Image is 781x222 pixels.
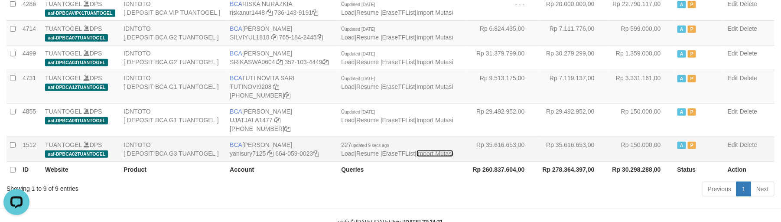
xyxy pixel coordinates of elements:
a: TUANTOGEL [45,75,82,82]
a: Delete [740,0,757,7]
span: aaf-DPBCA07TUANTOGEL [45,34,108,42]
a: Delete [740,108,757,115]
th: Rp 278.364.397,00 [538,161,608,178]
a: TUANTOGEL [45,50,82,57]
td: Rp 7.111.776,00 [538,20,608,45]
a: Import Mutasi [417,117,453,124]
a: Resume [356,34,379,41]
button: Open LiveChat chat widget [3,3,29,29]
th: Website [42,161,120,178]
span: Paused [688,1,696,8]
span: Paused [688,26,696,33]
a: 1 [736,182,751,196]
a: Import Mutasi [417,59,453,65]
td: Rp 30.279.299,00 [538,45,608,70]
td: IDNTOTO [ DEPOSIT BCA G2 TUANTOGEL ] [120,20,226,45]
a: Edit [728,108,738,115]
td: Rp 29.492.952,00 [468,103,538,137]
a: Copy 7361439191 to clipboard [312,9,318,16]
a: EraseTFList [382,9,415,16]
span: 0 [341,25,375,32]
a: Edit [728,0,738,7]
a: Resume [356,150,379,157]
a: TUTINOVI9208 [230,83,271,90]
td: [PERSON_NAME] 664-059-0023 [226,137,338,161]
span: BCA [230,75,242,82]
span: aaf-DPBCAVIP01TUANTOGEL [45,10,115,17]
span: aaf-DPBCA12TUANTOGEL [45,84,108,91]
span: Active [677,1,686,8]
span: | | | [341,25,453,41]
a: Previous [702,182,737,196]
td: Rp 35.616.653,00 [538,137,608,161]
a: Copy 5665095298 to clipboard [284,92,290,99]
td: Rp 150.000,00 [608,137,674,161]
td: Rp 35.616.653,00 [468,137,538,161]
span: Paused [688,75,696,82]
a: Copy TUTINOVI9208 to clipboard [273,83,280,90]
a: Import Mutasi [417,150,453,157]
td: Rp 9.513.175,00 [468,70,538,103]
a: SRIKASWA0604 [230,59,275,65]
a: Next [751,182,774,196]
td: 4731 [19,70,42,103]
span: Active [677,108,686,116]
a: Copy yanisury7125 to clipboard [267,150,273,157]
a: Edit [728,50,738,57]
span: aaf-DPBCA02TUANTOGEL [45,150,108,158]
th: Account [226,161,338,178]
a: Load [341,59,355,65]
a: UJATJALA1477 [230,117,273,124]
a: Import Mutasi [417,34,453,41]
td: DPS [42,70,120,103]
a: Load [341,150,355,157]
td: Rp 599.000,00 [608,20,674,45]
span: | | | [341,108,453,124]
td: Rp 7.119.137,00 [538,70,608,103]
th: Queries [338,161,468,178]
td: Rp 31.379.799,00 [468,45,538,70]
a: Delete [740,25,757,32]
td: Rp 3.331.161,00 [608,70,674,103]
a: TUANTOGEL [45,0,82,7]
a: Delete [740,75,757,82]
a: Load [341,83,355,90]
span: updated [DATE] [345,27,375,32]
a: riskanur1448 [230,9,265,16]
a: Edit [728,75,738,82]
a: Edit [728,25,738,32]
span: Paused [688,142,696,149]
span: updated 9 secs ago [351,143,389,148]
td: DPS [42,45,120,70]
a: Copy 3521034449 to clipboard [322,59,329,65]
a: TUANTOGEL [45,141,82,148]
a: Copy riskanur1448 to clipboard [267,9,273,16]
span: Paused [688,50,696,58]
span: updated [DATE] [345,110,375,114]
td: Rp 1.359.000,00 [608,45,674,70]
a: Copy UJATJALA1477 to clipboard [274,117,280,124]
a: EraseTFList [382,150,415,157]
a: yanisury7125 [230,150,266,157]
a: Copy 6640590023 to clipboard [313,150,319,157]
td: DPS [42,103,120,137]
span: | | | [341,75,453,90]
a: Import Mutasi [417,9,453,16]
a: Load [341,9,355,16]
span: updated [DATE] [345,76,375,81]
span: 0 [341,0,375,7]
a: SILVIYUL1818 [230,34,270,41]
a: Edit [728,141,738,148]
span: 0 [341,50,375,57]
td: [PERSON_NAME] 765-184-2445 [226,20,338,45]
a: EraseTFList [382,59,415,65]
span: Active [677,50,686,58]
th: Rp 30.298.288,00 [608,161,674,178]
span: 0 [341,108,375,115]
td: TUTI NOVITA SARI [PHONE_NUMBER] [226,70,338,103]
span: updated [DATE] [345,2,375,7]
a: EraseTFList [382,117,415,124]
a: Delete [740,50,757,57]
span: BCA [230,108,242,115]
td: IDNTOTO [ DEPOSIT BCA G1 TUANTOGEL ] [120,70,226,103]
